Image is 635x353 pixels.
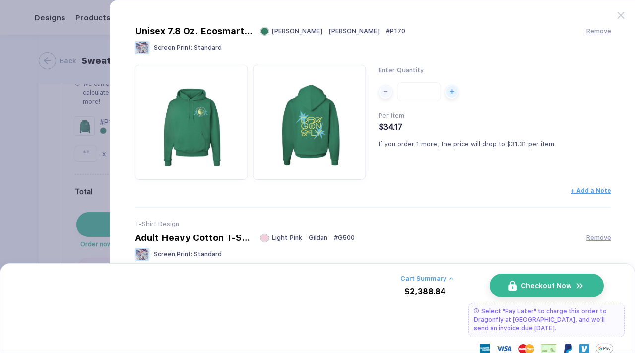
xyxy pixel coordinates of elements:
img: c73db4bf-a322-4669-8908-baf997514aa1_nt_back_1756920849495.jpg [258,70,361,173]
button: iconCheckout Nowicon [490,274,604,297]
img: Screen Print [135,41,150,54]
span: Screen Print : [154,251,192,258]
span: Gildan [309,234,327,241]
span: Standard [194,251,222,258]
span: [PERSON_NAME] [272,27,322,35]
span: # P170 [386,27,405,35]
span: Enter Quantity [379,66,424,74]
div: Unisex 7.8 Oz. Ecosmart 50/50 Pullover Hooded Sweatshirt [135,26,254,36]
span: # G500 [334,234,355,241]
span: Standard [194,44,222,51]
span: [PERSON_NAME] [329,27,380,35]
button: Remove [586,27,611,35]
button: + Add a Note [571,187,611,194]
button: Cart Summary [400,275,453,282]
span: Per Item [379,112,404,119]
img: Screen Print [135,248,150,261]
span: Checkout Now [521,282,571,290]
span: If you order 1 more, the price will drop to $31.31 per item. [379,140,556,148]
span: $34.17 [379,122,402,132]
img: icon [575,281,584,291]
div: T-Shirt Design [135,220,611,228]
button: Remove [586,234,611,241]
img: pay later [474,308,479,313]
img: c73db4bf-a322-4669-8908-baf997514aa1_nt_front_1756920849493.jpg [140,70,243,173]
div: Select "Pay Later" to charge this order to Dragonfly at [GEOGRAPHIC_DATA], and we'll send an invo... [468,303,625,337]
img: icon [508,281,517,291]
span: Light Pink [272,234,302,241]
div: $2,388.84 [404,287,445,296]
span: Screen Print : [154,44,192,51]
div: Adult Heavy Cotton T-Shirt [135,233,254,243]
